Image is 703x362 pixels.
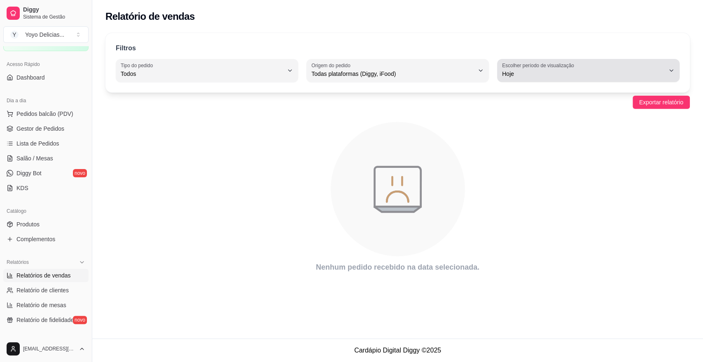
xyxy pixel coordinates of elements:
a: Gestor de Pedidos [3,122,89,135]
span: Complementos [16,235,55,243]
a: Relatórios de vendas [3,269,89,282]
span: Diggy Bot [16,169,42,177]
span: Relatório de clientes [16,286,69,294]
footer: Cardápio Digital Diggy © 2025 [92,338,703,362]
span: Relatórios [7,259,29,266]
div: Dia a dia [3,94,89,107]
span: Exportar relatório [639,98,683,107]
span: Dashboard [16,73,45,82]
button: Pedidos balcão (PDV) [3,107,89,120]
span: Diggy [23,6,85,14]
button: [EMAIL_ADDRESS][DOMAIN_NAME] [3,339,89,359]
a: Produtos [3,218,89,231]
a: Complementos [3,233,89,246]
button: Tipo do pedidoTodos [116,59,298,82]
span: Sistema de Gestão [23,14,85,20]
article: Nenhum pedido recebido na data selecionada. [105,261,690,273]
a: DiggySistema de Gestão [3,3,89,23]
p: Filtros [116,43,136,53]
button: Select a team [3,26,89,43]
button: Exportar relatório [633,96,690,109]
span: Relatórios de vendas [16,271,71,280]
button: Escolher período de visualizaçãoHoje [497,59,680,82]
span: Todos [121,70,283,78]
a: Salão / Mesas [3,152,89,165]
label: Origem do pedido [311,62,353,69]
span: [EMAIL_ADDRESS][DOMAIN_NAME] [23,346,75,352]
span: Todas plataformas (Diggy, iFood) [311,70,474,78]
a: Relatório de mesas [3,299,89,312]
span: Pedidos balcão (PDV) [16,110,73,118]
label: Tipo do pedido [121,62,156,69]
label: Escolher período de visualização [502,62,577,69]
div: Yoyo Delicias ... [25,31,64,39]
div: Acesso Rápido [3,58,89,71]
a: Relatório de fidelidadenovo [3,313,89,327]
a: Diggy Botnovo [3,167,89,180]
span: Produtos [16,220,40,228]
button: Origem do pedidoTodas plataformas (Diggy, iFood) [306,59,489,82]
span: KDS [16,184,28,192]
h2: Relatório de vendas [105,10,195,23]
div: Catálogo [3,205,89,218]
a: Relatório de clientes [3,284,89,297]
span: Salão / Mesas [16,154,53,162]
span: Lista de Pedidos [16,139,59,148]
span: Gestor de Pedidos [16,125,64,133]
a: Dashboard [3,71,89,84]
span: Hoje [502,70,665,78]
div: animation [105,117,690,261]
a: Lista de Pedidos [3,137,89,150]
a: KDS [3,181,89,195]
span: Y [10,31,19,39]
span: Relatório de fidelidade [16,316,74,324]
span: Relatório de mesas [16,301,66,309]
